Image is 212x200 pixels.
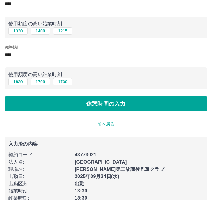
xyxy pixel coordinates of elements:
b: 出勤 [75,181,84,186]
label: 終業時刻 [5,45,17,50]
button: 1830 [8,78,28,85]
button: 1400 [31,27,50,35]
p: 使用頻度の高い終業時刻 [8,71,204,78]
b: 13:30 [75,188,87,193]
p: 使用頻度の高い始業時刻 [8,20,204,27]
button: 1730 [53,78,72,85]
button: 1700 [31,78,50,85]
b: [GEOGRAPHIC_DATA] [75,159,127,165]
p: 出勤区分 : [8,180,71,187]
b: 43773021 [75,152,96,157]
p: 法人名 : [8,158,71,166]
button: 1215 [53,27,72,35]
button: 1330 [8,27,28,35]
button: 休憩時間の入力 [5,96,207,111]
p: 現場名 : [8,166,71,173]
p: 入力済の内容 [8,142,204,146]
p: 始業時刻 : [8,187,71,195]
p: 契約コード : [8,151,71,158]
b: 2025年09月24日(水) [75,174,119,179]
p: 出勤日 : [8,173,71,180]
p: 前へ戻る [5,121,207,127]
b: [PERSON_NAME]第二放課後児童クラブ [75,167,164,172]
